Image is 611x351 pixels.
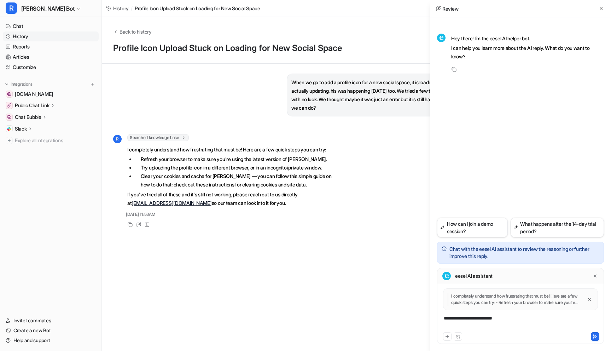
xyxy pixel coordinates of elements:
[90,82,95,87] img: menu_add.svg
[7,115,11,119] img: Chat Bubble
[15,125,27,132] p: Slack
[511,218,604,237] button: What happens after the 14-day trial period?
[106,5,129,12] a: History
[3,42,99,52] a: Reports
[3,52,99,62] a: Articles
[3,136,99,145] a: Explore all integrations
[135,163,334,172] li: Try uploading the profile icon in a different browser, or in an incognito/private window.
[7,127,11,131] img: Slack
[437,218,508,237] button: How can I join a demo session?
[127,190,334,207] p: If you've tried all of these and it's still not working, please reach out to us directly at so ou...
[451,34,604,43] p: Hey there! I’m the eesel AI helper bot.
[15,102,50,109] p: Public Chat Link
[3,31,99,41] a: History
[7,103,11,108] img: Public Chat Link
[131,5,133,12] span: /
[113,5,129,12] span: History
[3,316,99,326] a: Invite teammates
[451,44,604,61] p: I can help you learn more about the AI reply. What do you want to know?
[3,326,99,335] a: Create a new Bot
[120,28,152,35] span: Back to history
[455,272,493,280] p: eesel AI assistant
[291,78,489,112] p: When we go to add a profile icon for a new social space, it is loading forever and never actually...
[113,135,122,143] span: R
[135,5,260,12] span: Profile Icon Upload Stuck on Loading for New Social Space
[586,295,593,303] button: Close quote
[113,43,494,53] h1: Profile Icon Upload Stuck on Loading for New Social Space
[15,114,41,121] p: Chat Bubble
[126,211,156,218] span: [DATE] 11:53AM
[127,134,189,141] span: Searched knowledge base
[15,135,96,146] span: Explore all integrations
[11,81,33,87] p: Integrations
[6,137,13,144] img: explore all integrations
[449,246,599,260] p: Chat with the eesel AI assistant to review the reasoning or further improve this reply.
[3,89,99,99] a: getrella.com[DOMAIN_NAME]
[7,92,11,96] img: getrella.com
[4,82,9,87] img: expand menu
[3,62,99,72] a: Customize
[135,172,334,189] li: Clear your cookies and cache for [PERSON_NAME] — you can follow this simple guide on how to do th...
[3,335,99,345] a: Help and support
[448,293,583,306] p: I completely understand how frustrating that must be! Here are a few quick steps you can try: - R...
[113,28,152,35] button: Back to history
[6,2,17,14] span: R
[3,81,35,88] button: Integrations
[127,145,334,154] p: I completely understand how frustrating that must be! Here are a few quick steps you can try:
[21,4,75,13] span: [PERSON_NAME] Bot
[132,200,211,206] a: [EMAIL_ADDRESS][DOMAIN_NAME]
[135,155,334,163] li: Refresh your browser to make sure you're using the latest version of [PERSON_NAME].
[3,21,99,31] a: Chat
[15,91,53,98] span: [DOMAIN_NAME]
